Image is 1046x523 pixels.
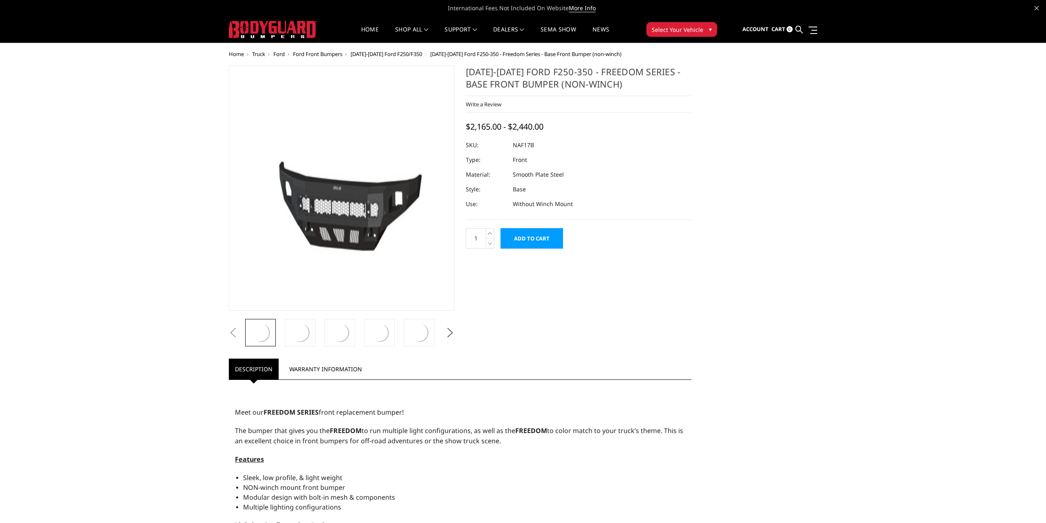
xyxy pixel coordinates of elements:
[445,27,477,43] a: Support
[444,327,456,339] button: Next
[231,68,452,308] img: 2017-2022 Ford F250-350 - Freedom Series - Base Front Bumper (non-winch)
[466,167,507,182] dt: Material:
[466,65,691,96] h1: [DATE]-[DATE] Ford F250-350 - Freedom Series - Base Front Bumper (non-winch)
[361,27,379,43] a: Home
[330,426,362,435] strong: FREEDOM
[289,321,311,344] img: 2017-2022 Ford F250-350 - Freedom Series - Base Front Bumper (non-winch)
[771,18,793,40] a: Cart 0
[293,50,342,58] a: Ford Front Bumpers
[501,228,563,249] input: Add to Cart
[235,408,404,417] span: Meet our front replacement bumper!
[264,408,319,417] strong: FREEDOM SERIES
[709,25,712,34] span: ▾
[229,21,317,38] img: BODYGUARD BUMPERS
[243,483,345,492] span: NON-winch mount front bumper
[569,4,596,12] a: More Info
[592,27,609,43] a: News
[513,182,526,197] dd: Base
[771,25,785,33] span: Cart
[515,426,547,435] strong: FREEDOM
[243,503,341,512] span: Multiple lighting configurations
[652,25,703,34] span: Select Your Vehicle
[493,27,524,43] a: Dealers
[243,493,395,502] span: Modular design with bolt-in mesh & components
[243,473,342,482] span: Sleek, low profile, & light weight
[466,153,507,167] dt: Type:
[742,18,769,40] a: Account
[466,197,507,211] dt: Use:
[351,50,422,58] a: [DATE]-[DATE] Ford F250/F350
[235,426,683,445] span: The bumper that gives you the to run multiple light configurations, as well as the to color match...
[229,50,244,58] a: Home
[408,321,430,344] img: 2017-2022 Ford F250-350 - Freedom Series - Base Front Bumper (non-winch)
[466,182,507,197] dt: Style:
[395,27,428,43] a: shop all
[235,455,264,464] span: Features
[229,65,454,311] a: 2017-2022 Ford F250-350 - Freedom Series - Base Front Bumper (non-winch)
[329,321,351,344] img: 2017-2022 Ford F250-350 - Freedom Series - Base Front Bumper (non-winch)
[430,50,621,58] span: [DATE]-[DATE] Ford F250-350 - Freedom Series - Base Front Bumper (non-winch)
[646,22,717,37] button: Select Your Vehicle
[466,121,543,132] span: $2,165.00 - $2,440.00
[513,167,564,182] dd: Smooth Plate Steel
[513,138,534,153] dd: NAF17B
[368,321,391,344] img: Multiple lighting options
[252,50,265,58] a: Truck
[466,101,501,108] a: Write a Review
[513,197,573,211] dd: Without Winch Mount
[466,138,507,153] dt: SKU:
[273,50,285,58] a: Ford
[541,27,576,43] a: SEMA Show
[227,327,239,339] button: Previous
[229,359,279,379] a: Description
[283,359,368,379] a: Warranty Information
[249,321,272,344] img: 2017-2022 Ford F250-350 - Freedom Series - Base Front Bumper (non-winch)
[787,26,793,32] span: 0
[742,25,769,33] span: Account
[513,153,527,167] dd: Front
